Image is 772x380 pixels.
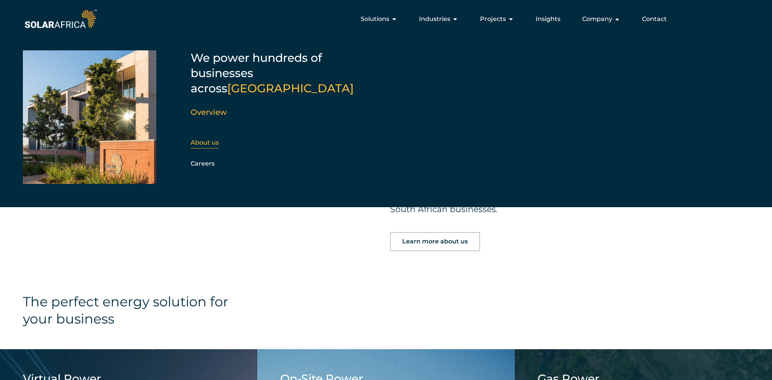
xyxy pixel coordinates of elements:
span: [GEOGRAPHIC_DATA] [227,81,354,95]
div: Menu Toggle [98,11,673,27]
span: Company [582,14,612,24]
h5: We power hundreds of businesses across [191,50,381,96]
span: Industries [419,14,450,24]
a: About us [191,139,219,146]
a: Overview [191,108,227,117]
a: Learn more about us [390,232,480,251]
a: Contact [642,14,667,24]
a: Insights [536,14,560,24]
span: Projects [480,14,506,24]
span: Solutions [361,14,389,24]
h4: The perfect energy solution for your business [23,293,258,327]
span: Learn more about us [402,238,468,245]
nav: Menu [98,11,673,27]
a: Careers [191,160,215,167]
